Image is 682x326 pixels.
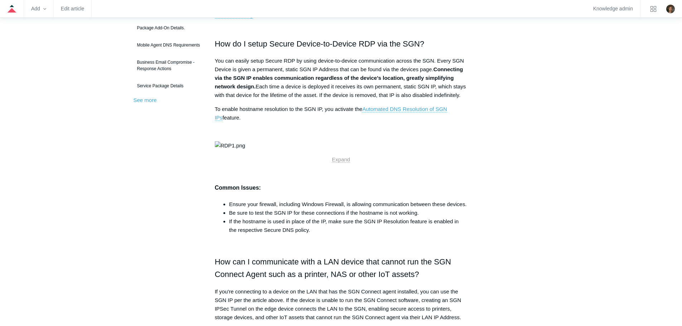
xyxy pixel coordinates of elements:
[134,21,204,35] a: Package Add-On Details.
[229,209,468,217] li: Be sure to test the SGN IP for these connections if the hostname is not working.
[593,7,633,11] a: Knowledge admin
[332,156,350,163] a: Expand
[215,66,463,89] strong: Connecting via the SGN IP enables communication regardless of the device's location, greatly simp...
[229,200,468,209] li: Ensure your firewall, including Windows Firewall, is allowing communication between these devices.
[666,5,675,13] img: user avatar
[215,256,468,281] h2: How can I communicate with a LAN device that cannot run the SGN Connect Agent such as a printer, ...
[215,25,468,50] h2: How do I setup Secure Device-to-Device RDP via the SGN?
[31,7,46,11] zd-hc-trigger: Add
[61,7,84,11] a: Edit article
[666,5,675,13] zd-hc-trigger: Click your profile icon to open the profile menu
[134,97,157,103] a: See more
[332,156,350,162] span: Expand
[229,217,468,234] li: If the hostname is used in place of the IP, make sure the SGN IP Resolution feature is enabled in...
[215,57,468,99] p: You can easily setup Secure RDP by using device-to-device communication across the SGN. Every SGN...
[134,79,204,93] a: Service Package Details
[215,105,468,122] p: To enable hostname resolution to the SGN IP, you activate the feature.
[134,55,204,76] a: Business Email Compromise - Response Actions
[134,38,204,52] a: Mobile Agent DNS Requirements
[215,141,245,150] img: RDP1.png
[215,185,261,191] strong: Common Issues:
[215,12,253,19] a: Troubleshooting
